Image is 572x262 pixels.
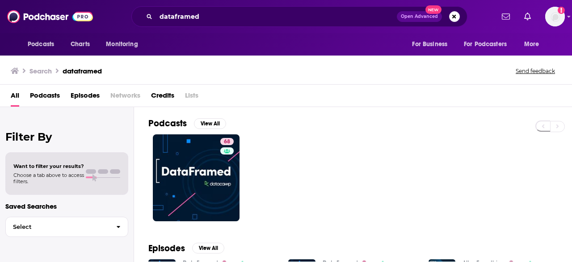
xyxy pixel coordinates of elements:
div: Search podcasts, credits, & more... [131,6,467,27]
span: Lists [185,88,198,107]
h2: Podcasts [148,118,187,129]
button: open menu [518,36,551,53]
p: Saved Searches [5,202,128,210]
input: Search podcasts, credits, & more... [156,9,397,24]
h2: Episodes [148,243,185,254]
span: Choose a tab above to access filters. [13,172,84,185]
span: Monitoring [106,38,138,51]
h3: dataframed [63,67,102,75]
h3: Search [29,67,52,75]
span: Charts [71,38,90,51]
span: For Business [412,38,447,51]
button: View All [194,118,226,129]
span: Podcasts [28,38,54,51]
span: For Podcasters [464,38,507,51]
span: 68 [224,137,230,146]
h2: Filter By [5,130,128,143]
a: Show notifications dropdown [521,9,534,24]
button: View All [192,243,224,253]
button: open menu [100,36,149,53]
span: More [524,38,539,51]
span: Want to filter your results? [13,163,84,169]
button: open menu [406,36,458,53]
span: New [425,5,442,14]
button: Send feedback [513,67,558,75]
a: All [11,88,19,107]
img: Podchaser - Follow, Share and Rate Podcasts [7,8,93,25]
a: 68 [220,138,234,145]
span: Networks [110,88,140,107]
button: Select [5,217,128,237]
button: open menu [21,36,66,53]
a: EpisodesView All [148,243,224,254]
a: Podcasts [30,88,60,107]
a: PodcastsView All [148,118,226,129]
svg: Add a profile image [558,7,565,14]
a: Show notifications dropdown [498,9,513,24]
span: Open Advanced [401,14,438,19]
a: Credits [151,88,174,107]
span: Logged in as megcassidy [545,7,565,26]
button: Open AdvancedNew [397,11,442,22]
a: Episodes [71,88,100,107]
img: User Profile [545,7,565,26]
a: Charts [65,36,95,53]
button: open menu [458,36,520,53]
a: 68 [153,134,240,221]
button: Show profile menu [545,7,565,26]
span: Select [6,224,109,230]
